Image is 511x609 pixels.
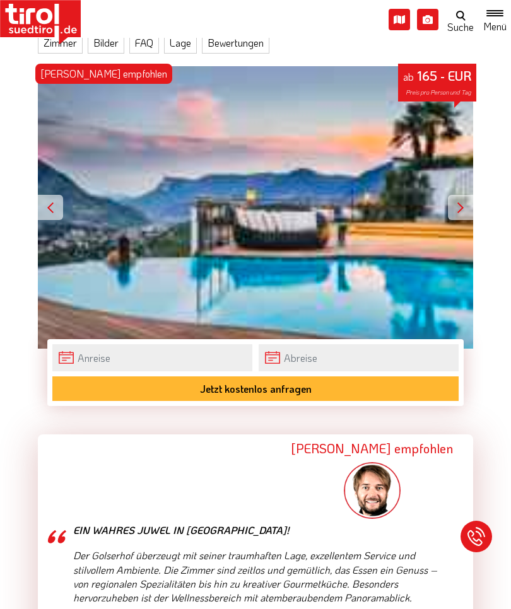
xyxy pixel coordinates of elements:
[403,70,414,83] small: ab
[417,9,438,30] i: Fotogalerie
[73,519,438,536] div: Ein wahres Juwel in [GEOGRAPHIC_DATA]!
[52,376,459,401] button: Jetzt kostenlos anfragen
[479,8,511,32] button: Toggle navigation
[406,88,471,96] span: Preis pro Person und Tag
[73,548,438,605] p: Der Golserhof überzeugt mit seiner traumhaften Lage, exzellentem Service und stilvollem Ambiente....
[344,462,401,519] img: frag-markus.png
[52,344,252,371] input: Anreise
[35,64,172,84] div: [PERSON_NAME] empfohlen
[417,67,471,84] strong: 165 - EUR
[259,344,459,371] input: Abreise
[389,9,410,30] i: Karte öffnen
[281,434,463,462] div: [PERSON_NAME] empfohlen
